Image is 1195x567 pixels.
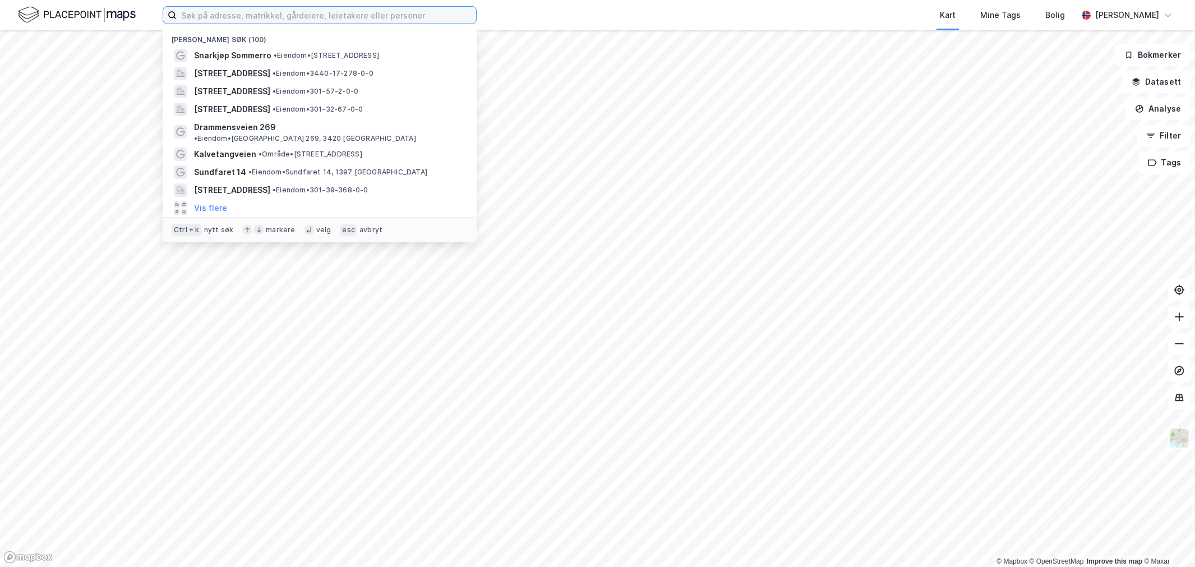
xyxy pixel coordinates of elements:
div: [PERSON_NAME] [1095,8,1159,22]
img: logo.f888ab2527a4732fd821a326f86c7f29.svg [18,5,136,25]
span: • [273,87,276,95]
span: [STREET_ADDRESS] [194,67,270,80]
button: Tags [1138,151,1191,174]
div: Kontrollprogram for chat [1139,513,1195,567]
span: • [273,105,276,113]
span: Drammensveien 269 [194,121,276,134]
span: [STREET_ADDRESS] [194,85,270,98]
div: velg [316,225,331,234]
button: Vis flere [194,201,227,215]
div: markere [266,225,295,234]
div: Bolig [1045,8,1065,22]
span: Eiendom • 3440-17-278-0-0 [273,69,373,78]
div: Kart [940,8,956,22]
span: Eiendom • Sundfaret 14, 1397 [GEOGRAPHIC_DATA] [248,168,427,177]
span: Kalvetangveien [194,147,256,161]
span: • [273,69,276,77]
div: nytt søk [204,225,234,234]
span: • [274,51,277,59]
a: Mapbox homepage [3,551,53,564]
span: [STREET_ADDRESS] [194,183,270,197]
div: Ctrl + k [172,224,202,236]
span: • [194,134,197,142]
span: Eiendom • 301-57-2-0-0 [273,87,358,96]
span: • [259,150,262,158]
img: Z [1169,427,1190,449]
span: • [273,186,276,194]
span: Sundfaret 14 [194,165,246,179]
a: Improve this map [1087,557,1142,565]
span: Eiendom • [GEOGRAPHIC_DATA] 269, 3420 [GEOGRAPHIC_DATA] [194,134,416,143]
div: [PERSON_NAME] søk (100) [163,26,477,47]
iframe: Chat Widget [1139,513,1195,567]
div: avbryt [359,225,382,234]
span: [STREET_ADDRESS] [194,103,270,116]
a: Mapbox [996,557,1027,565]
span: • [248,168,252,176]
button: Analyse [1125,98,1191,120]
span: Eiendom • 301-32-67-0-0 [273,105,363,114]
span: Område • [STREET_ADDRESS] [259,150,362,159]
a: OpenStreetMap [1030,557,1084,565]
button: Filter [1137,125,1191,147]
button: Bokmerker [1115,44,1191,66]
div: esc [340,224,357,236]
span: Snarkjøp Sommerro [194,49,271,62]
span: Eiendom • [STREET_ADDRESS] [274,51,379,60]
input: Søk på adresse, matrikkel, gårdeiere, leietakere eller personer [177,7,476,24]
div: Mine Tags [980,8,1021,22]
span: Eiendom • 301-39-368-0-0 [273,186,368,195]
button: Datasett [1122,71,1191,93]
